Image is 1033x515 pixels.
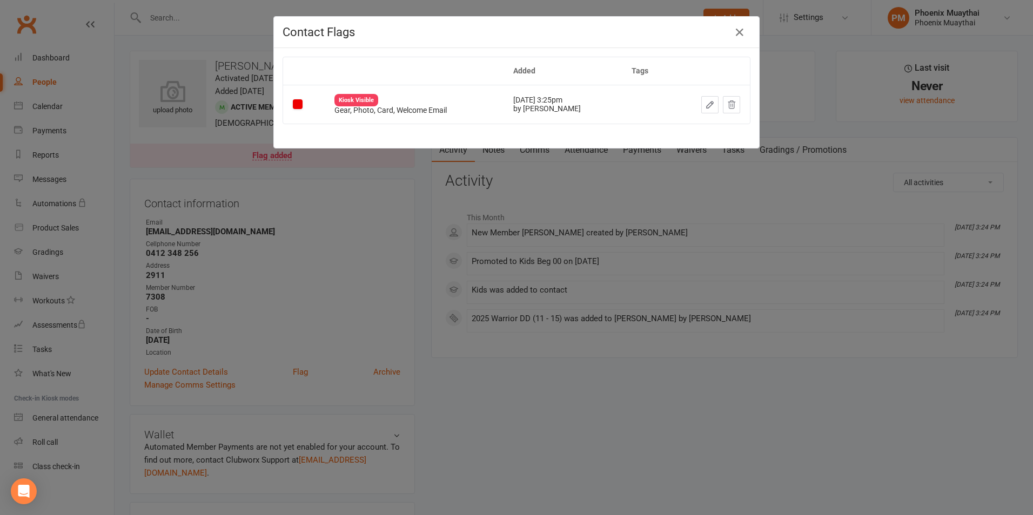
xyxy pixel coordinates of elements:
[504,85,621,123] td: [DATE] 3:25pm by [PERSON_NAME]
[731,24,748,41] button: Close
[622,57,671,85] th: Tags
[504,57,621,85] th: Added
[11,478,37,504] div: Open Intercom Messenger
[334,94,378,106] div: Kiosk Visible
[283,25,750,39] h4: Contact Flags
[334,106,494,114] div: Gear, Photo, Card, Welcome Email
[723,96,740,113] button: Dismiss this flag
